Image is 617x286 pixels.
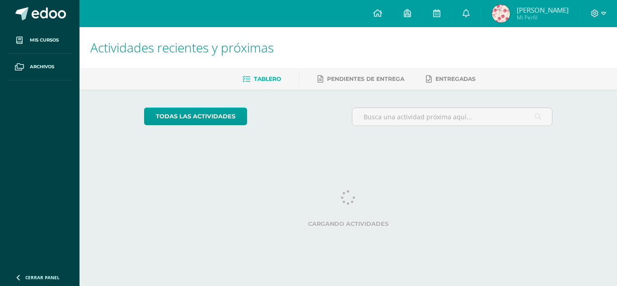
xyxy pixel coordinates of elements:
[30,37,59,44] span: Mis cursos
[352,108,552,126] input: Busca una actividad próxima aquí...
[144,108,247,125] a: todas las Actividades
[90,39,274,56] span: Actividades recientes y próximas
[318,72,404,86] a: Pendientes de entrega
[517,14,569,21] span: Mi Perfil
[7,27,72,54] a: Mis cursos
[426,72,476,86] a: Entregadas
[435,75,476,82] span: Entregadas
[30,63,54,70] span: Archivos
[7,54,72,80] a: Archivos
[254,75,281,82] span: Tablero
[144,220,553,227] label: Cargando actividades
[492,5,510,23] img: e728291ec683afa2f664190f8130e7cd.png
[243,72,281,86] a: Tablero
[25,274,60,281] span: Cerrar panel
[517,5,569,14] span: [PERSON_NAME]
[327,75,404,82] span: Pendientes de entrega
